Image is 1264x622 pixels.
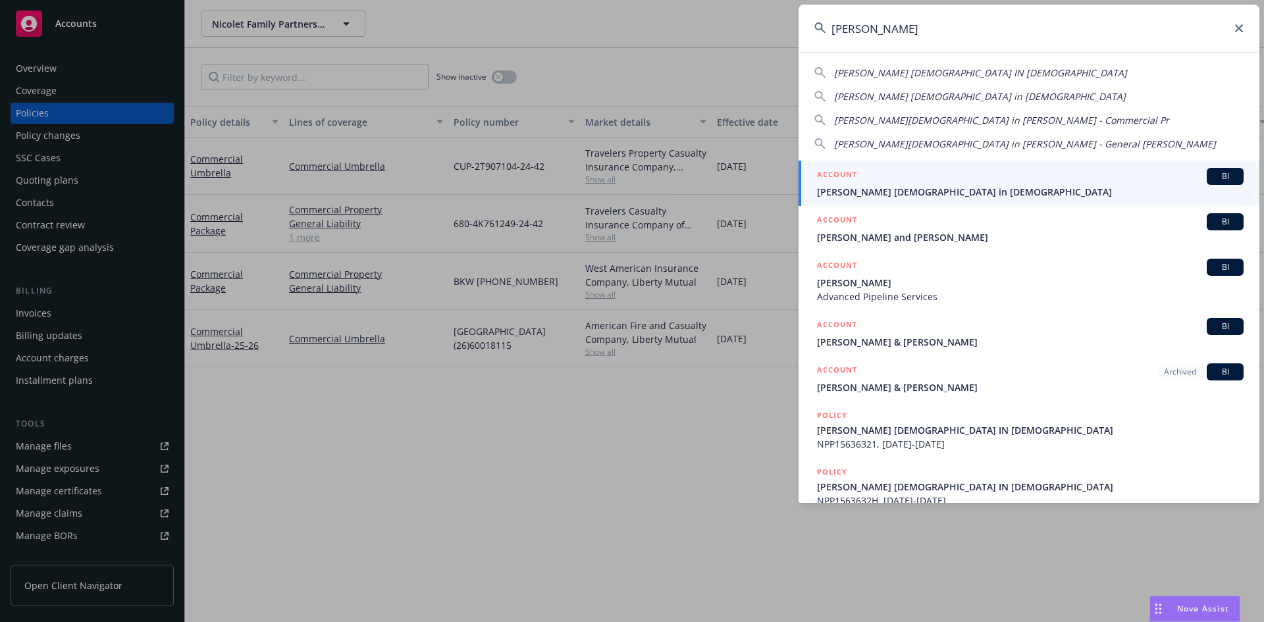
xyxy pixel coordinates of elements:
[817,213,857,229] h5: ACCOUNT
[817,290,1244,303] span: Advanced Pipeline Services
[817,423,1244,437] span: [PERSON_NAME] [DEMOGRAPHIC_DATA] IN [DEMOGRAPHIC_DATA]
[817,363,857,379] h5: ACCOUNT
[1212,216,1238,228] span: BI
[817,276,1244,290] span: [PERSON_NAME]
[834,114,1169,126] span: [PERSON_NAME][DEMOGRAPHIC_DATA] in [PERSON_NAME] - Commercial Pr
[817,230,1244,244] span: [PERSON_NAME] and [PERSON_NAME]
[1212,366,1238,378] span: BI
[799,458,1259,515] a: POLICY[PERSON_NAME] [DEMOGRAPHIC_DATA] IN [DEMOGRAPHIC_DATA]NPP1563632H, [DATE]-[DATE]
[799,251,1259,311] a: ACCOUNTBI[PERSON_NAME]Advanced Pipeline Services
[799,206,1259,251] a: ACCOUNTBI[PERSON_NAME] and [PERSON_NAME]
[817,335,1244,349] span: [PERSON_NAME] & [PERSON_NAME]
[799,311,1259,356] a: ACCOUNTBI[PERSON_NAME] & [PERSON_NAME]
[1149,596,1240,622] button: Nova Assist
[1212,261,1238,273] span: BI
[817,259,857,274] h5: ACCOUNT
[1150,596,1167,621] div: Drag to move
[834,66,1127,79] span: [PERSON_NAME] [DEMOGRAPHIC_DATA] IN [DEMOGRAPHIC_DATA]
[817,480,1244,494] span: [PERSON_NAME] [DEMOGRAPHIC_DATA] IN [DEMOGRAPHIC_DATA]
[817,409,847,422] h5: POLICY
[1212,321,1238,332] span: BI
[817,185,1244,199] span: [PERSON_NAME] [DEMOGRAPHIC_DATA] in [DEMOGRAPHIC_DATA]
[1212,170,1238,182] span: BI
[817,465,847,479] h5: POLICY
[799,356,1259,402] a: ACCOUNTArchivedBI[PERSON_NAME] & [PERSON_NAME]
[817,318,857,334] h5: ACCOUNT
[817,437,1244,451] span: NPP15636321, [DATE]-[DATE]
[799,161,1259,206] a: ACCOUNTBI[PERSON_NAME] [DEMOGRAPHIC_DATA] in [DEMOGRAPHIC_DATA]
[817,168,857,184] h5: ACCOUNT
[834,138,1216,150] span: [PERSON_NAME][DEMOGRAPHIC_DATA] in [PERSON_NAME] - General [PERSON_NAME]
[834,90,1126,103] span: [PERSON_NAME] [DEMOGRAPHIC_DATA] in [DEMOGRAPHIC_DATA]
[799,402,1259,458] a: POLICY[PERSON_NAME] [DEMOGRAPHIC_DATA] IN [DEMOGRAPHIC_DATA]NPP15636321, [DATE]-[DATE]
[1164,366,1196,378] span: Archived
[817,494,1244,507] span: NPP1563632H, [DATE]-[DATE]
[799,5,1259,52] input: Search...
[1177,603,1229,614] span: Nova Assist
[817,380,1244,394] span: [PERSON_NAME] & [PERSON_NAME]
